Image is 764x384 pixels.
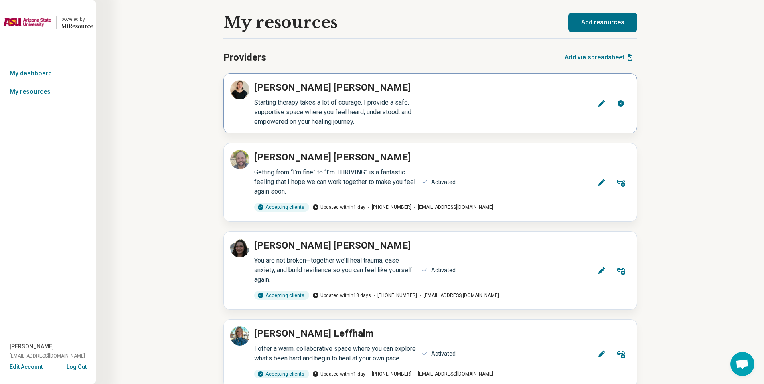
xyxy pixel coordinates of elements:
[254,238,411,253] p: [PERSON_NAME] [PERSON_NAME]
[254,326,373,341] p: [PERSON_NAME] Leffhalm
[254,256,417,285] div: You are not broken—together we’ll heal trauma, ease anxiety, and build resilience so you can feel...
[254,203,309,212] div: Accepting clients
[312,292,371,299] span: Updated within 13 days
[3,13,93,32] a: Arizona State Universitypowered by
[411,370,493,378] span: [EMAIL_ADDRESS][DOMAIN_NAME]
[254,98,417,127] div: Starting therapy takes a lot of courage. I provide a safe, supportive space where you feel heard,...
[254,291,309,300] div: Accepting clients
[223,13,338,32] h1: My resources
[431,266,456,275] div: Activated
[411,204,493,211] span: [EMAIL_ADDRESS][DOMAIN_NAME]
[312,204,365,211] span: Updated within 1 day
[431,350,456,358] div: Activated
[417,292,499,299] span: [EMAIL_ADDRESS][DOMAIN_NAME]
[365,370,411,378] span: [PHONE_NUMBER]
[10,363,43,371] button: Edit Account
[10,352,85,360] span: [EMAIL_ADDRESS][DOMAIN_NAME]
[371,292,417,299] span: [PHONE_NUMBER]
[365,204,411,211] span: [PHONE_NUMBER]
[730,352,754,376] div: Open chat
[254,168,417,196] div: Getting from “I’m fine” to “I’m THRIVING” is a fantastic feeling that I hope we can work together...
[254,344,417,363] div: I offer a warm, collaborative space where you can explore what’s been hard and begin to heal at y...
[568,13,637,32] button: Add resources
[61,16,93,23] div: powered by
[254,370,309,378] div: Accepting clients
[312,370,365,378] span: Updated within 1 day
[67,363,87,369] button: Log Out
[561,48,637,67] button: Add via spreadsheet
[431,178,456,186] div: Activated
[3,13,51,32] img: Arizona State University
[254,150,411,164] p: [PERSON_NAME] [PERSON_NAME]
[223,50,266,65] h2: Providers
[10,342,54,351] span: [PERSON_NAME]
[254,80,411,95] p: [PERSON_NAME] [PERSON_NAME]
